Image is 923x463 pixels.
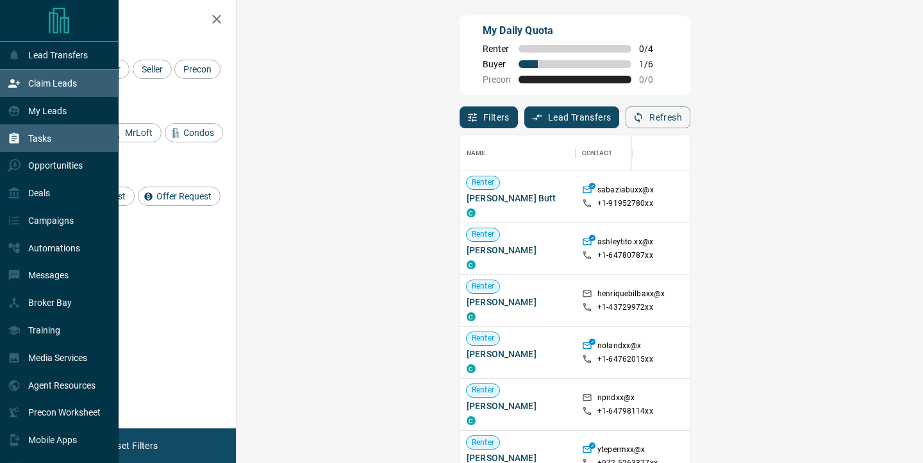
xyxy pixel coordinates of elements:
[174,60,220,79] div: Precon
[106,123,162,142] div: MrLoft
[467,296,569,308] span: [PERSON_NAME]
[576,135,678,171] div: Contact
[467,348,569,360] span: [PERSON_NAME]
[467,229,499,240] span: Renter
[597,444,645,458] p: ytepermxx@x
[165,123,223,142] div: Condos
[41,13,223,28] h2: Filters
[467,192,569,205] span: [PERSON_NAME] Butt
[467,333,499,344] span: Renter
[467,400,569,412] span: [PERSON_NAME]
[467,260,476,269] div: condos.ca
[483,59,511,69] span: Buyer
[597,354,653,365] p: +1- 64762015xx
[582,135,612,171] div: Contact
[467,281,499,292] span: Renter
[626,106,690,128] button: Refresh
[121,128,157,138] span: MrLoft
[467,364,476,373] div: condos.ca
[597,341,641,354] p: nolandxx@x
[152,191,216,201] span: Offer Request
[597,302,653,313] p: +1- 43729972xx
[137,64,167,74] span: Seller
[467,244,569,257] span: [PERSON_NAME]
[597,198,653,209] p: +1- 91952780xx
[179,128,219,138] span: Condos
[483,44,511,54] span: Renter
[138,187,220,206] div: Offer Request
[467,385,499,396] span: Renter
[597,185,654,198] p: sabaziabuxx@x
[467,416,476,425] div: condos.ca
[467,177,499,188] span: Renter
[639,59,667,69] span: 1 / 6
[460,106,518,128] button: Filters
[467,437,499,448] span: Renter
[97,435,166,457] button: Reset Filters
[597,237,653,250] p: ashleytito.xx@x
[597,406,653,417] p: +1- 64798114xx
[639,44,667,54] span: 0 / 4
[467,135,486,171] div: Name
[483,23,667,38] p: My Daily Quota
[467,208,476,217] div: condos.ca
[639,74,667,85] span: 0 / 0
[524,106,620,128] button: Lead Transfers
[179,64,216,74] span: Precon
[597,392,635,406] p: npndxx@x
[483,74,511,85] span: Precon
[597,250,653,261] p: +1- 64780787xx
[467,312,476,321] div: condos.ca
[460,135,576,171] div: Name
[133,60,172,79] div: Seller
[597,289,665,302] p: henriquebilbaxx@x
